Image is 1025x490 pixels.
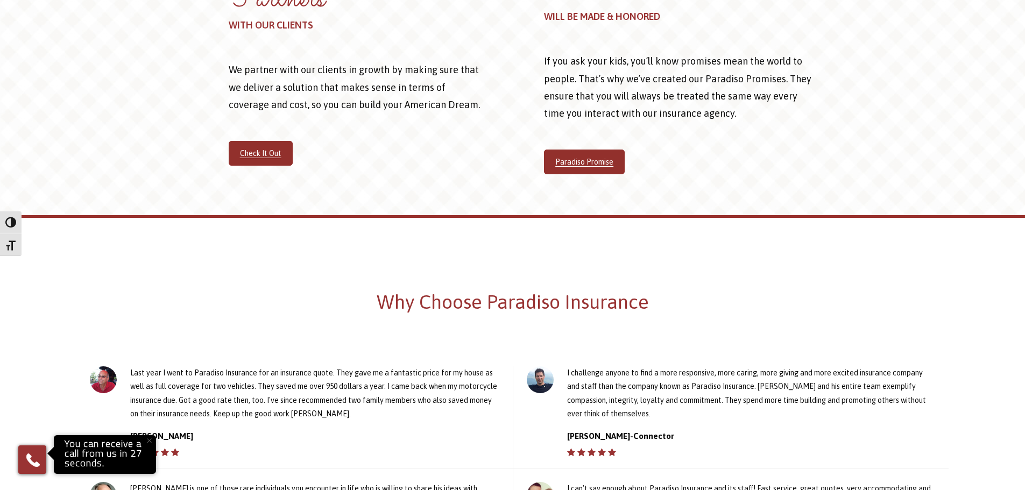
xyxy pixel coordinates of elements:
[544,53,812,123] p: If you ask your kids, you’ll know promises mean the world to people. That’s why we’ve created our...
[229,19,313,31] strong: WITH OUR CLIENTS
[229,61,481,113] p: We partner with our clients in growth by making sure that we deliver a solution that makes sense ...
[56,438,153,471] p: You can receive a call from us in 27 seconds.
[24,451,41,468] img: Phone icon
[229,141,293,166] a: Check It Out
[567,429,935,443] div: [PERSON_NAME]-Connector
[130,366,499,421] div: Last year I went to Paradiso Insurance for an insurance quote. They gave me a fantastic price for...
[544,150,625,174] a: Paradiso Promise
[137,429,161,452] button: Close
[544,11,660,22] strong: WILL BE MADE & HONORED
[567,366,935,421] div: I challenge anyone to find a more responsive, more caring, more giving and more excited insurance...
[130,429,499,443] div: [PERSON_NAME]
